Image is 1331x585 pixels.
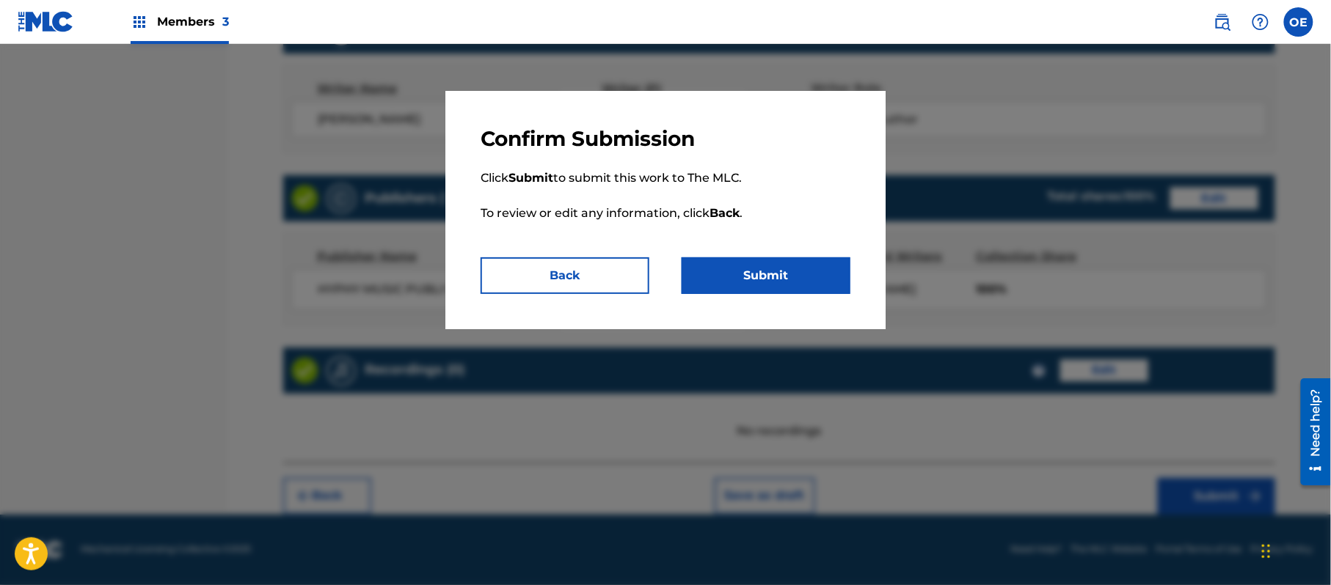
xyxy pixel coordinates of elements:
[481,257,649,294] button: Back
[1214,13,1231,31] img: search
[710,206,740,220] strong: Back
[1262,529,1271,573] div: Drag
[18,11,74,32] img: MLC Logo
[1258,515,1331,585] iframe: Chat Widget
[1246,7,1275,37] div: Help
[1284,7,1313,37] div: User Menu
[131,13,148,31] img: Top Rightsholders
[1290,373,1331,491] iframe: Resource Center
[682,257,850,294] button: Submit
[481,152,850,257] p: Click to submit this work to The MLC. To review or edit any information, click .
[222,15,229,29] span: 3
[1208,7,1237,37] a: Public Search
[1252,13,1269,31] img: help
[481,126,850,152] h3: Confirm Submission
[157,13,229,30] span: Members
[508,171,553,185] strong: Submit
